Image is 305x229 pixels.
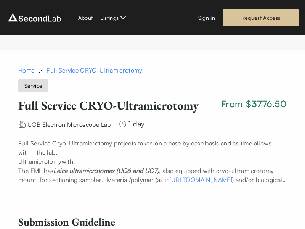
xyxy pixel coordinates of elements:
div: | [114,120,116,129]
span: 1 day [128,120,144,128]
span: From $3776.50 [221,98,287,111]
p: with: [18,157,287,166]
p: The EML has , also equipped with cryo-ultramicrotomy mount, for sectioning samples. Material/poly... [18,166,287,184]
h1: Full Service CRYO-Ultramicrotomy [18,98,218,113]
a: Request Access [223,9,299,26]
p: Full Service Cryo-Ultramicrotomy projects taken on a case by case basis and as time allows within... [18,139,287,157]
u: Ultramicrotomy [18,158,62,165]
span: UCB Electron Microscope Lab [27,121,111,128]
a: Sign in [198,14,215,22]
a: [URL][DOMAIN_NAME] [170,176,232,184]
span: Service [18,79,48,92]
a: About [78,14,93,22]
h6: Submission Guideline [18,215,287,229]
em: Leica ultramicrotomes (UC6 and UC7) [53,167,159,174]
a: Home [18,66,34,75]
img: logo [6,11,63,24]
a: UCB Electron Microscope Lab [27,120,111,127]
div: Full Service CRYO-Ultramicrotomy [47,66,142,75]
button: Listings [100,13,128,22]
